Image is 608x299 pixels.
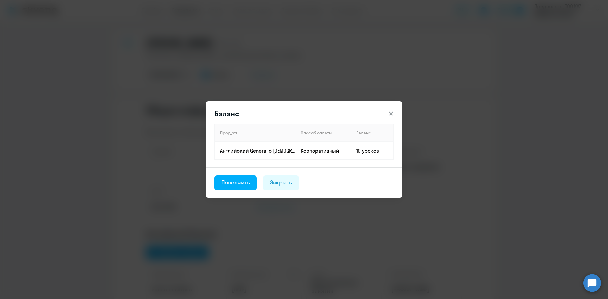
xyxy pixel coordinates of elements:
button: Закрыть [263,175,299,190]
button: Пополнить [214,175,257,190]
th: Баланс [351,124,393,142]
td: 10 уроков [351,142,393,159]
div: Закрыть [270,178,292,187]
td: Корпоративный [296,142,351,159]
p: Английский General с [DEMOGRAPHIC_DATA] преподавателем [220,147,295,154]
th: Способ оплаты [296,124,351,142]
div: Пополнить [221,178,250,187]
header: Баланс [206,109,402,119]
th: Продукт [215,124,296,142]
